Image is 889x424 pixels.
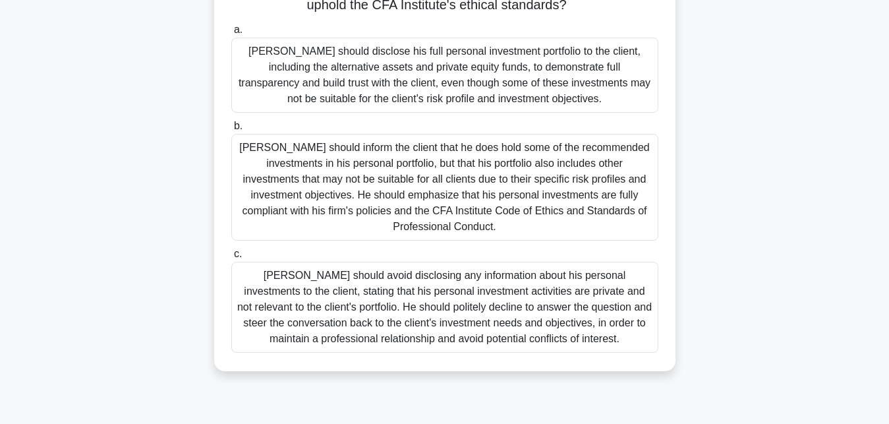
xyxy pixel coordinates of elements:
[234,248,242,259] span: c.
[234,120,243,131] span: b.
[231,134,658,241] div: [PERSON_NAME] should inform the client that he does hold some of the recommended investments in h...
[231,38,658,113] div: [PERSON_NAME] should disclose his full personal investment portfolio to the client, including the...
[234,24,243,35] span: a.
[231,262,658,353] div: [PERSON_NAME] should avoid disclosing any information about his personal investments to the clien...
